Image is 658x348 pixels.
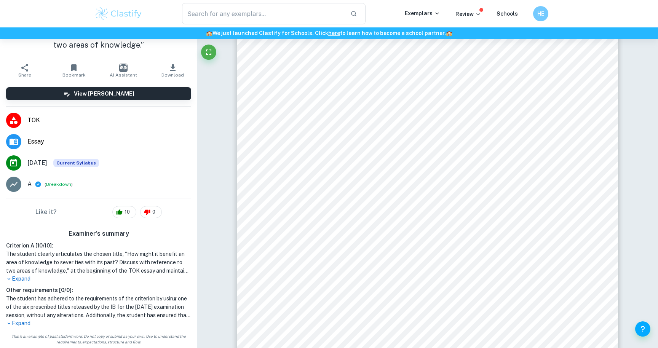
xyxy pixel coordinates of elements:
[6,87,191,100] button: View [PERSON_NAME]
[18,72,31,78] span: Share
[148,60,198,81] button: Download
[282,77,552,85] span: within their disciplines. As knowers challenge previously held established norms, it
[6,294,191,319] h1: The student has adhered to the requirements of the criterion by using one of the six prescribed t...
[282,322,327,327] span: [DOMAIN_NAME]
[3,334,194,345] span: This is an example of past student work. Do not copy or submit as your own. Use to understand the...
[533,6,548,21] button: HE
[336,322,469,327] span: . National Academies Press ([GEOGRAPHIC_DATA]).
[27,158,47,168] span: [DATE]
[350,170,352,175] span: 1
[120,208,134,216] span: 10
[282,133,491,141] span: to progress within the discipline. One way is when the discipline
[493,133,524,141] span: discovers
[282,263,335,271] span: respective ways.
[282,96,572,104] span: requires a break from the past. Thus this makes one wonder how the severing of ties from
[282,189,564,197] span: However, a way to benefit within this discipline is when knowers are able to accurately
[561,208,570,216] span: As
[6,286,191,294] h6: Other requirements [ 0 / 0 ]:
[282,226,554,234] span: both disciplines differ from one another, this essay will discuss how both disciplines
[148,208,160,216] span: 0
[74,89,134,98] h6: View [PERSON_NAME]
[635,321,650,337] button: Help and Feedback
[6,250,191,275] h1: The student clearly articulates the chosen title, "How might it benefit an area of knowledge to s...
[110,72,137,78] span: AI Assistant
[99,60,148,81] button: AI Assistant
[94,6,143,21] img: Clastify logo
[282,152,559,160] span: shared understanding of phenomena that were once believed to be true are now either
[282,115,433,123] span: the past within a discipline allows it to benefit.
[2,29,656,37] h6: We just launched Clastify for Schools. Click to learn how to become a school partner.
[406,245,549,253] span: and how it might benefit the discipline in its
[526,133,562,141] span: that widely
[6,319,191,327] p: Expand
[446,30,452,36] span: 🏫
[282,315,284,318] span: 1
[6,241,191,250] h6: Criterion A [ 10 / 10 ]:
[282,328,341,334] span: [URL][DOMAIN_NAME]
[282,170,350,178] span: wrong or incomplete
[112,206,136,218] div: 10
[282,59,563,67] span: knowers are continually challenging established norms that were once widely accepted
[27,116,191,125] span: TOK
[328,30,340,36] a: here
[50,60,99,81] button: Bookmark
[182,3,344,24] input: Search for any exemplars...
[486,208,559,216] span: guiding future actions.
[6,275,191,283] p: Expand
[352,170,570,178] span: . Similarly, in the discipline of History. to benefit refers to progress.
[62,72,86,78] span: Bookmark
[53,159,99,167] div: This exemplar is based on the current syllabus. Feel free to refer to it for inspiration/ideas wh...
[45,181,73,188] span: ( )
[161,72,184,78] span: Download
[27,180,32,189] p: A
[53,159,99,167] span: Current Syllabus
[3,229,194,238] h6: Examiner's summary
[119,64,128,72] img: AI Assistant
[46,181,71,188] button: Breakdown
[140,206,162,218] div: 0
[497,11,518,17] a: Schools
[282,208,484,216] span: portray past events through diverse perspectives as a means of
[435,115,565,123] span: In the Natural Sciences, to benefit refers
[556,226,570,234] span: may
[282,245,404,253] span: incorporate severing ties with its past
[206,30,212,36] span: 🏫
[27,137,191,146] span: Essay
[305,40,545,48] span: In our rapidly evolving society as a means of benefit within the discipline,
[537,10,545,18] h6: HE
[201,45,216,60] button: Fullscreen
[35,208,57,217] h6: Like it?
[405,9,440,18] p: Exemplars
[455,10,481,18] p: Review
[286,315,640,321] span: [PERSON_NAME], I., [PERSON_NAME], P. C., & [PERSON_NAME], N. R. C. (US) C. on A. B. and S. S. R. ...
